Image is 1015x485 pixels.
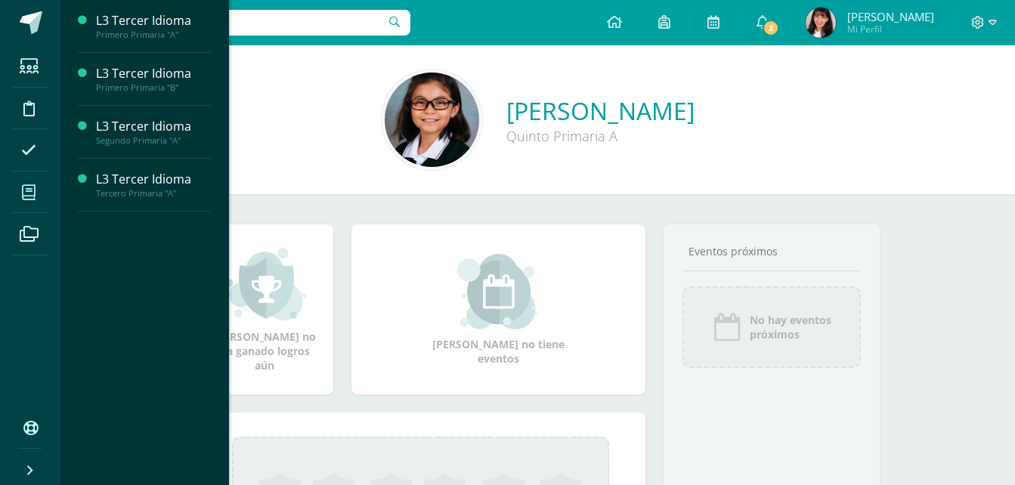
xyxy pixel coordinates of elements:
div: L3 Tercer Idioma [96,12,211,29]
div: [PERSON_NAME] no ha ganado logros aún [211,246,318,372]
div: Tercero Primaria "A" [96,188,211,199]
div: Segundo Primaria "A" [96,135,211,146]
div: L3 Tercer Idioma [96,65,211,82]
div: [PERSON_NAME] no tiene eventos [423,254,574,366]
a: L3 Tercer IdiomaTercero Primaria "A" [96,171,211,199]
span: No hay eventos próximos [750,313,831,341]
img: 9cc7d918af57c20f5703fe89a26bd2eb.png [385,73,479,167]
img: event_icon.png [712,312,742,342]
img: event_small.png [457,254,540,329]
div: Quinto Primaria A [506,127,695,145]
div: L3 Tercer Idioma [96,118,211,135]
div: Primero Primaria "B" [96,82,211,93]
div: Primero Primaria "A" [96,29,211,40]
div: L3 Tercer Idioma [96,171,211,188]
span: 2 [763,20,779,36]
a: [PERSON_NAME] [506,94,695,127]
input: Busca un usuario... [70,10,410,36]
img: achievement_small.png [224,246,306,322]
span: Mi Perfil [847,23,934,36]
span: [PERSON_NAME] [847,9,934,24]
img: f24f368c0c04a6efa02f0eb874e4cc40.png [806,8,836,38]
a: L3 Tercer IdiomaPrimero Primaria "A" [96,12,211,40]
a: L3 Tercer IdiomaSegundo Primaria "A" [96,118,211,146]
div: Eventos próximos [682,244,861,258]
a: L3 Tercer IdiomaPrimero Primaria "B" [96,65,211,93]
